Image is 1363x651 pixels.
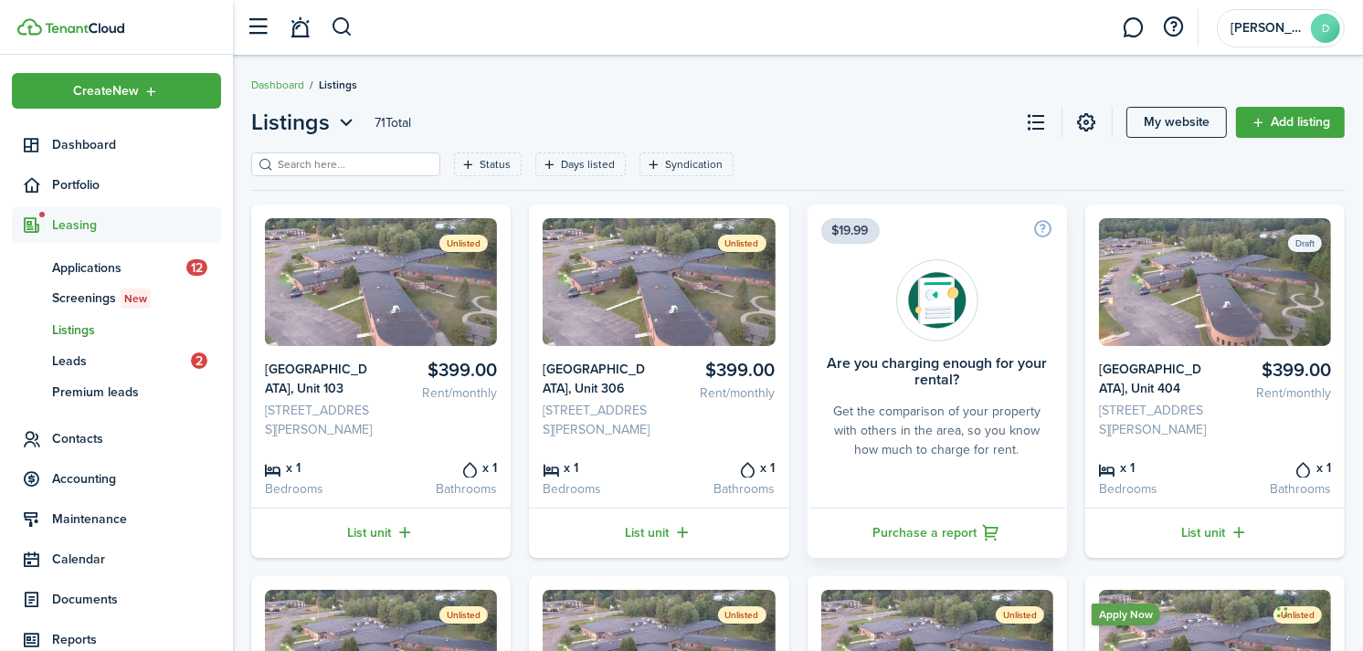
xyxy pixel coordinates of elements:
[12,283,221,314] a: ScreeningsNew
[375,113,411,132] header-page-total: 71 Total
[439,235,488,252] status: Unlisted
[12,376,221,407] a: Premium leads
[561,156,615,173] filter-tag-label: Days listed
[12,345,221,376] a: Leads2
[52,383,221,402] span: Premium leads
[52,469,221,488] span: Accounting
[52,289,221,309] span: Screenings
[52,320,221,340] span: Listings
[1288,235,1322,252] status: Draft
[265,218,497,346] img: Listing avatar
[52,215,221,235] span: Leasing
[1099,401,1209,439] card-listing-description: [STREET_ADDRESS][PERSON_NAME]
[52,429,221,448] span: Contacts
[12,252,221,283] a: Applications12
[52,258,186,278] span: Applications
[1221,383,1331,403] card-listing-description: Rent/monthly
[1231,22,1304,35] span: DeAnna
[1099,360,1209,398] card-listing-title: [GEOGRAPHIC_DATA], Unit 404
[666,383,776,403] card-listing-description: Rent/monthly
[1221,457,1331,478] card-listing-title: x 1
[52,175,221,194] span: Portfolio
[52,509,221,529] span: Maintenance
[666,360,776,381] card-listing-title: $399.00
[543,479,652,499] card-listing-description: Bedrooms
[265,479,375,499] card-listing-description: Bedrooms
[17,18,42,36] img: TenantCloud
[1092,604,1160,625] ribbon: Apply Now
[52,550,221,569] span: Calendar
[191,352,207,369] span: 2
[1126,107,1227,138] a: My website
[1277,582,1288,636] div: Drag
[52,352,191,371] span: Leads
[639,152,734,176] filter-tag: Open filter
[251,106,330,139] span: Listings
[808,508,1067,558] a: Purchase a report
[319,77,357,93] span: Listings
[12,73,221,109] button: Open menu
[12,314,221,345] a: Listings
[535,152,626,176] filter-tag: Open filter
[186,259,207,276] span: 12
[543,401,652,439] card-listing-description: [STREET_ADDRESS][PERSON_NAME]
[1221,479,1331,499] card-listing-description: Bathrooms
[388,360,498,381] card-listing-title: $399.00
[1099,479,1209,499] card-listing-description: Bedrooms
[52,590,221,609] span: Documents
[265,401,375,439] card-listing-description: [STREET_ADDRESS][PERSON_NAME]
[265,457,375,478] card-listing-title: x 1
[996,606,1044,624] status: Unlisted
[439,606,488,624] status: Unlisted
[251,77,304,93] a: Dashboard
[543,457,652,478] card-listing-title: x 1
[821,402,1053,459] card-description: Get the comparison of your property with others in the area, so you know how much to charge for r...
[388,479,498,499] card-listing-description: Bathrooms
[1158,12,1189,43] button: Open resource center
[241,10,276,45] button: Open sidebar
[718,235,766,252] status: Unlisted
[273,156,434,173] input: Search here...
[454,152,522,176] filter-tag: Open filter
[666,457,776,478] card-listing-title: x 1
[896,259,978,341] img: Rentability report avatar
[1272,563,1363,651] iframe: Chat Widget
[666,479,776,499] card-listing-description: Bathrooms
[1221,360,1331,381] card-listing-title: $399.00
[480,156,511,173] filter-tag-label: Status
[265,360,375,398] card-listing-title: [GEOGRAPHIC_DATA], Unit 103
[543,360,652,398] card-listing-title: [GEOGRAPHIC_DATA], Unit 306
[283,5,318,51] a: Notifications
[543,218,775,346] img: Listing avatar
[1116,5,1151,51] a: Messaging
[1236,107,1345,138] a: Add listing
[388,383,498,403] card-listing-description: Rent/monthly
[12,127,221,163] a: Dashboard
[529,508,788,558] a: List unit
[388,457,498,478] card-listing-title: x 1
[74,85,140,98] span: Create New
[251,106,358,139] button: Listings
[251,508,511,558] a: List unit
[821,218,880,244] span: $19.99
[718,606,766,624] status: Unlisted
[1085,508,1345,558] a: List unit
[45,23,124,34] img: TenantCloud
[821,355,1053,388] card-title: Are you charging enough for your rental?
[1099,457,1209,478] card-listing-title: x 1
[331,12,354,43] button: Search
[124,290,147,307] span: New
[1311,14,1340,43] avatar-text: D
[52,630,221,649] span: Reports
[665,156,723,173] filter-tag-label: Syndication
[1099,218,1331,346] img: Listing avatar
[251,106,358,139] button: Open menu
[52,135,221,154] span: Dashboard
